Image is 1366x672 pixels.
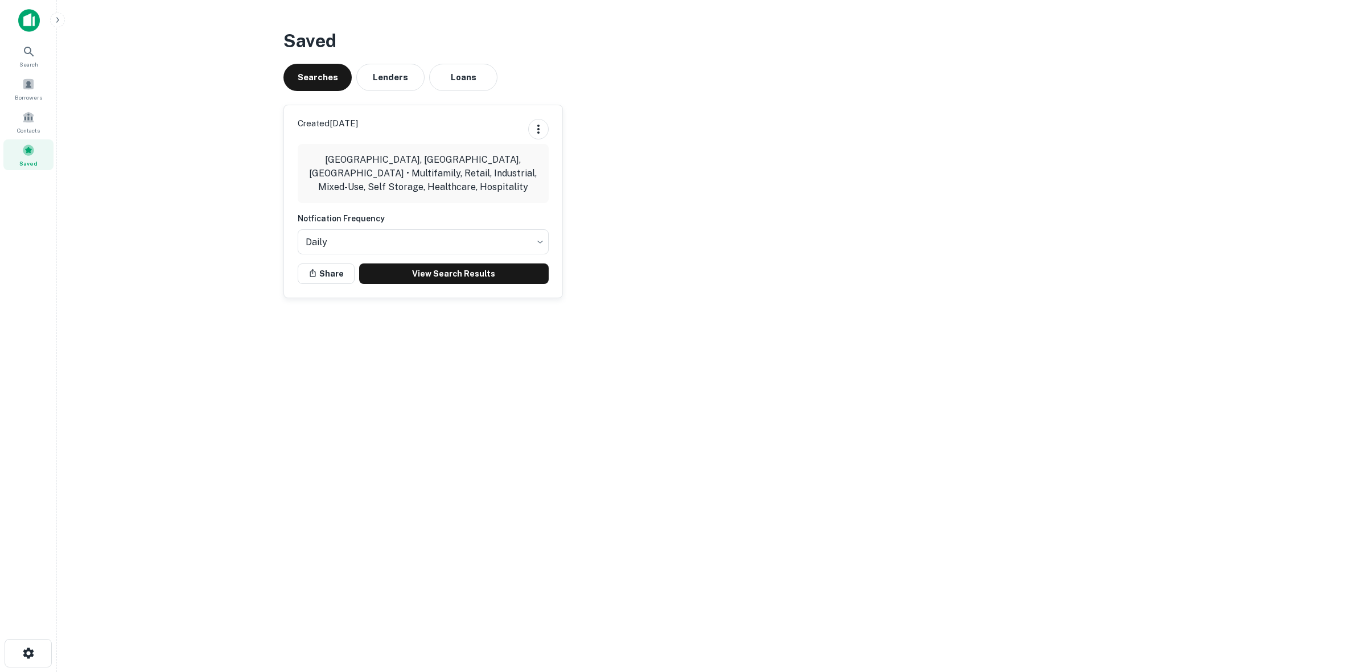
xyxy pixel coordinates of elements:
[298,226,549,258] div: Without label
[1309,545,1366,599] iframe: Chat Widget
[17,126,40,135] span: Contacts
[19,60,38,69] span: Search
[18,9,40,32] img: capitalize-icon.png
[3,40,54,71] a: Search
[356,64,425,91] button: Lenders
[19,159,38,168] span: Saved
[283,27,1139,55] h3: Saved
[298,263,355,284] button: Share
[298,117,358,130] p: Created [DATE]
[3,139,54,170] a: Saved
[298,212,549,225] h6: Notfication Frequency
[429,64,497,91] button: Loans
[3,73,54,104] a: Borrowers
[283,64,352,91] button: Searches
[3,106,54,137] a: Contacts
[359,263,549,284] a: View Search Results
[15,93,42,102] span: Borrowers
[307,153,540,194] p: [GEOGRAPHIC_DATA], [GEOGRAPHIC_DATA], [GEOGRAPHIC_DATA] • Multifamily, Retail, Industrial, Mixed-...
